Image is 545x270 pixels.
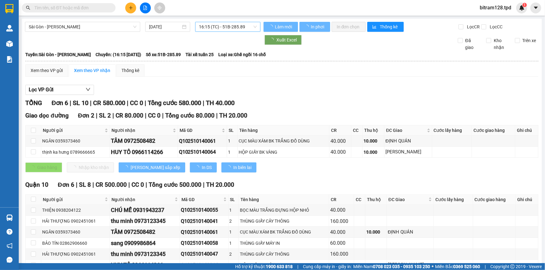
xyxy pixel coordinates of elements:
[96,51,141,58] span: Chuyến: (16:15 [DATE])
[332,22,366,32] button: In đơn chọn
[148,99,201,107] span: Tổng cước 580.000
[25,112,69,119] span: Giao dọc đường
[111,196,173,203] span: Người nhận
[354,195,365,205] th: CC
[329,195,354,205] th: CR
[131,164,180,171] span: [PERSON_NAME] sắp xếp
[125,2,136,13] button: plus
[131,181,144,188] span: CC 0
[380,23,399,30] span: Thống kê
[365,195,387,205] th: Thu hộ
[116,112,143,119] span: CR 80.000
[145,99,146,107] span: |
[181,206,227,214] div: Q102510140055
[86,87,91,92] span: down
[330,206,353,214] div: 40.000
[180,205,228,216] td: Q102510140055
[453,264,480,269] strong: 0369 525 060
[76,181,77,188] span: |
[239,137,328,144] div: CỤC MÀU XÁM BK TRẮNG ĐỒ DÙNG
[5,4,13,13] img: logo-vxr
[472,125,515,136] th: Cước giao hàng
[240,218,328,224] div: THÙNG GIẤY CÂY THÔNG
[235,263,293,270] span: Hỗ trợ kỹ thuật:
[111,239,179,248] div: sang 0909986864
[519,5,525,11] img: icon-new-feature
[96,181,127,188] span: CR 500.000
[25,99,42,107] span: TỔNG
[239,195,329,205] th: Tên hàng
[67,162,114,172] button: Nhập kho nhận
[230,262,238,268] div: 1
[111,250,179,258] div: thu minh 0973123345
[178,136,227,147] td: Q102510140061
[180,127,221,134] span: Mã GD
[203,99,204,107] span: |
[190,162,217,172] button: In DS
[42,137,109,144] div: NGÂN 0359373460
[129,6,133,10] span: plus
[520,37,539,44] span: Trên xe
[29,86,53,94] span: Lọc VP Gửi
[385,148,431,156] div: [PERSON_NAME]
[353,263,430,270] span: Miền Nam
[25,52,91,57] b: Tuyến: Sài Gòn - [PERSON_NAME]
[73,99,88,107] span: SL 10
[195,165,202,170] span: loading
[364,149,383,156] div: 10.000
[181,228,227,236] div: Q102510140061
[206,181,234,188] span: TH 20.000
[179,137,226,145] div: Q102510140061
[181,239,227,247] div: Q102510140058
[233,164,251,171] span: In biên lai
[42,262,109,268] div: thịnh ka hưng 0789666665
[330,137,350,145] div: 40.000
[111,137,177,145] div: TÂM 0972508482
[111,228,179,236] div: TÂM 0972508482
[92,181,94,188] span: |
[229,195,239,205] th: SL
[124,165,131,170] span: loading
[43,127,103,134] span: Người gửi
[119,162,185,172] button: [PERSON_NAME] sắp xếp
[180,238,228,249] td: Q102510140058
[297,263,298,270] span: |
[181,261,227,269] div: Q102510140064
[162,112,164,119] span: |
[270,38,276,42] span: loading
[90,99,92,107] span: |
[42,218,109,224] div: HẢI THƯỢNG 0902451061
[42,251,109,258] div: HẢI THƯỢNG 0902451061
[7,243,12,249] span: notification
[42,149,109,156] div: thịnh ka hưng 0789666665
[31,67,63,74] div: Xem theo VP gửi
[230,240,238,247] div: 1
[364,137,383,144] div: 10.000
[111,217,179,225] div: thu minh 0973123345
[29,22,136,31] span: Sài Gòn - Phương Lâm
[111,127,171,134] span: Người nhận
[275,23,293,30] span: Làm mới
[6,41,13,47] img: warehouse-icon
[265,35,302,45] button: Xuất Excel
[230,229,238,235] div: 1
[264,22,298,32] button: Làm mới
[388,229,433,236] div: ĐỊNH QUÁN
[351,125,363,136] th: CC
[523,3,527,7] sup: 1
[99,112,111,119] span: SL 2
[112,112,114,119] span: |
[230,218,238,224] div: 2
[128,181,130,188] span: |
[181,196,222,203] span: Mã GD
[240,262,328,268] div: HỘP GIẤY BK VÀNG
[464,23,481,30] span: Lọc CR
[186,51,214,58] span: Tài xế: tuấn 25
[25,85,94,95] button: Lọc VP Gửi
[239,149,328,156] div: HỘP GIẤY BK VÀNG
[42,240,109,247] div: BẢO TÍN 02862906660
[311,23,325,30] span: In phơi
[385,137,431,145] div: ĐỊNH QUÁN
[145,112,146,119] span: |
[149,23,181,30] input: 14/10/2025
